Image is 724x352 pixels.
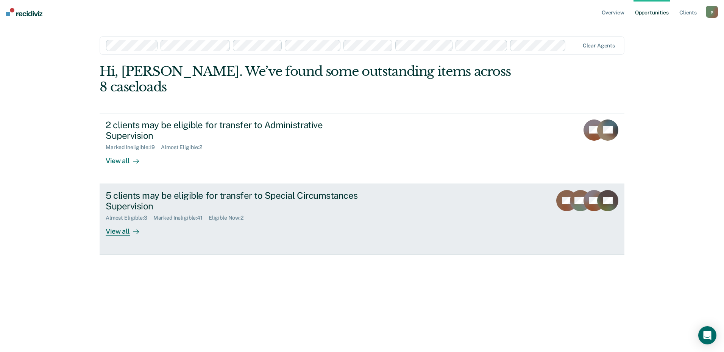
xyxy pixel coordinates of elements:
[583,42,615,49] div: Clear agents
[100,184,624,255] a: 5 clients may be eligible for transfer to Special Circumstances SupervisionAlmost Eligible:3Marke...
[153,215,209,221] div: Marked Ineligible : 41
[100,64,520,95] div: Hi, [PERSON_NAME]. We’ve found some outstanding items across 8 caseloads
[100,113,624,184] a: 2 clients may be eligible for transfer to Administrative SupervisionMarked Ineligible:19Almost El...
[209,215,250,221] div: Eligible Now : 2
[106,190,371,212] div: 5 clients may be eligible for transfer to Special Circumstances Supervision
[706,6,718,18] button: p
[106,119,371,141] div: 2 clients may be eligible for transfer to Administrative Supervision
[106,215,153,221] div: Almost Eligible : 3
[6,8,42,16] img: Recidiviz
[106,144,161,151] div: Marked Ineligible : 19
[106,151,148,165] div: View all
[106,221,148,236] div: View all
[698,326,716,344] div: Open Intercom Messenger
[161,144,208,151] div: Almost Eligible : 2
